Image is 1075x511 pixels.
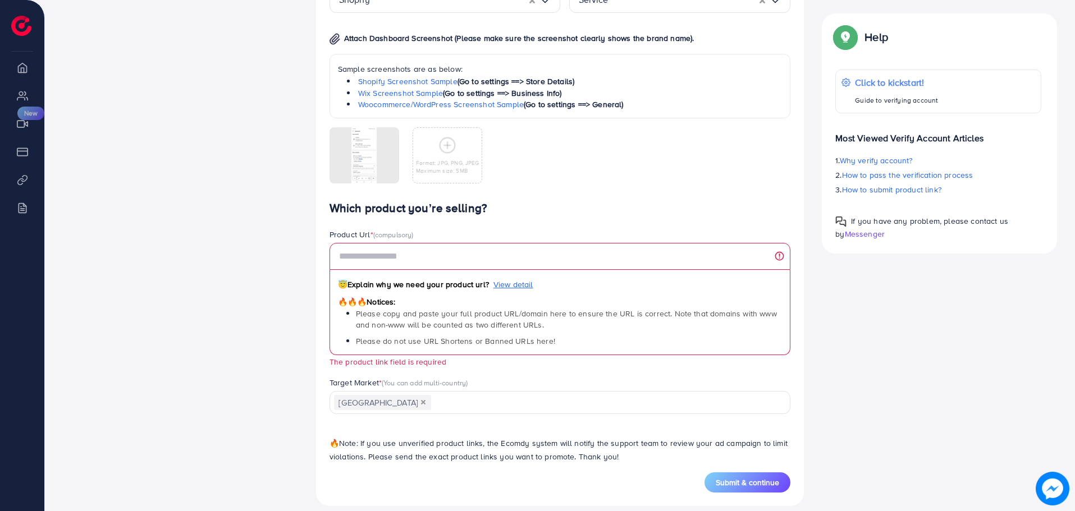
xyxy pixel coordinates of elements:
[835,154,1041,167] p: 1.
[358,76,458,87] a: Shopify Screenshot Sample
[338,62,783,76] p: Sample screenshots are as below:
[351,127,377,183] img: img uploaded
[842,169,973,181] span: How to pass the verification process
[338,296,367,307] span: 🔥🔥🔥
[493,279,533,290] span: View detail
[524,99,623,110] span: (Go to settings ==> General)
[338,279,347,290] span: 😇
[358,99,524,110] a: Woocommerce/WordPress Screenshot Sample
[330,436,791,463] p: Note: If you use unverified product links, the Ecomdy system will notify the support team to revi...
[382,378,468,388] span: (You can add multi-country)
[1036,472,1069,505] img: image
[330,391,791,414] div: Search for option
[334,395,431,411] span: [GEOGRAPHIC_DATA]
[716,477,779,488] span: Submit & continue
[416,159,479,167] p: Format: JPG, PNG, JPEG
[338,279,489,290] span: Explain why we need your product url?
[835,216,847,227] img: Popup guide
[864,30,888,44] p: Help
[356,335,555,347] span: Please do not use URL Shortens or Banned URLs here!
[344,33,694,44] span: Attach Dashboard Screenshot (Please make sure the screenshot clearly shows the brand name).
[458,76,574,87] span: (Go to settings ==> Store Details)
[416,167,479,174] p: Maximum size: 5MB
[358,88,443,99] a: Wix Screenshot Sample
[835,183,1041,196] p: 3.
[420,399,426,405] button: Deselect United States
[330,33,340,45] img: img
[840,155,913,166] span: Why verify account?
[443,88,561,99] span: (Go to settings ==> Business Info)
[705,472,790,492] button: Submit & continue
[432,394,776,412] input: Search for option
[835,168,1041,182] p: 2.
[330,377,468,388] label: Target Market
[330,438,339,449] span: 🔥
[855,76,938,89] p: Click to kickstart!
[330,201,791,215] h4: Which product you’re selling?
[356,308,777,330] span: Please copy and paste your full product URL/domain here to ensure the URL is correct. Note that d...
[855,94,938,107] p: Guide to verifying account
[842,184,941,195] span: How to submit product link?
[845,228,885,240] span: Messenger
[835,27,856,47] img: Popup guide
[835,215,1008,240] span: If you have any problem, please contact us by
[835,122,1041,145] p: Most Viewed Verify Account Articles
[338,296,396,307] span: Notices:
[330,229,414,240] label: Product Url
[373,229,414,240] span: (compulsory)
[330,356,446,367] small: The product link field is required
[11,16,31,36] img: logo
